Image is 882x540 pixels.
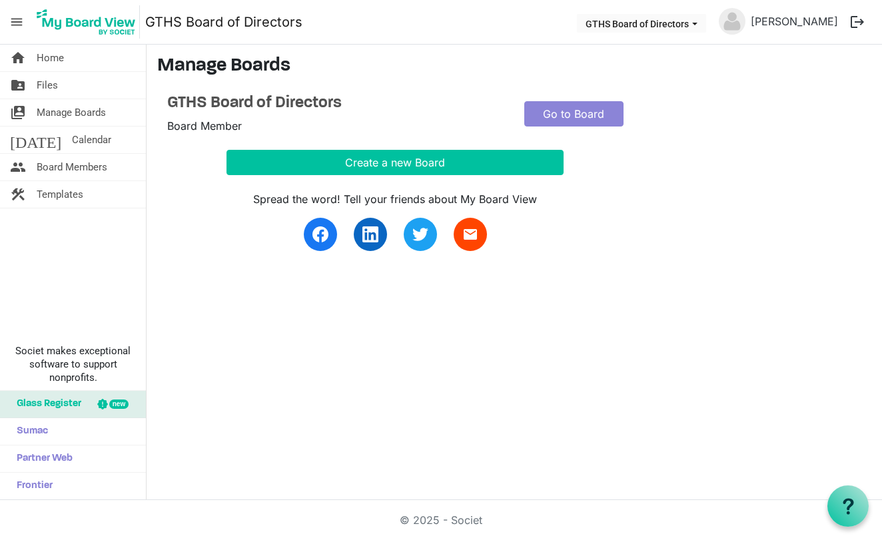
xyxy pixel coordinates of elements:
span: Templates [37,181,83,208]
div: new [109,400,129,409]
span: Board Member [167,119,242,133]
h3: Manage Boards [157,55,871,78]
span: Calendar [72,127,111,153]
span: Frontier [10,473,53,499]
span: Home [37,45,64,71]
a: © 2025 - Societ [400,513,482,527]
img: twitter.svg [412,226,428,242]
span: home [10,45,26,71]
div: Spread the word! Tell your friends about My Board View [226,191,564,207]
a: Go to Board [524,101,624,127]
span: people [10,154,26,180]
span: Board Members [37,154,107,180]
span: Sumac [10,418,48,445]
span: Files [37,72,58,99]
span: Glass Register [10,391,81,417]
button: Create a new Board [226,150,564,175]
img: facebook.svg [312,226,328,242]
button: GTHS Board of Directors dropdownbutton [577,14,706,33]
span: email [462,226,478,242]
a: [PERSON_NAME] [745,8,843,35]
span: construction [10,181,26,208]
span: Manage Boards [37,99,106,126]
span: folder_shared [10,72,26,99]
span: Partner Web [10,445,73,472]
span: Societ makes exceptional software to support nonprofits. [6,344,140,384]
img: linkedin.svg [362,226,378,242]
img: no-profile-picture.svg [719,8,745,35]
a: My Board View Logo [33,5,145,39]
span: [DATE] [10,127,61,153]
button: logout [843,8,871,36]
img: My Board View Logo [33,5,140,39]
a: GTHS Board of Directors [145,9,302,35]
a: GTHS Board of Directors [167,94,504,113]
span: switch_account [10,99,26,126]
span: menu [4,9,29,35]
a: email [454,218,487,251]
